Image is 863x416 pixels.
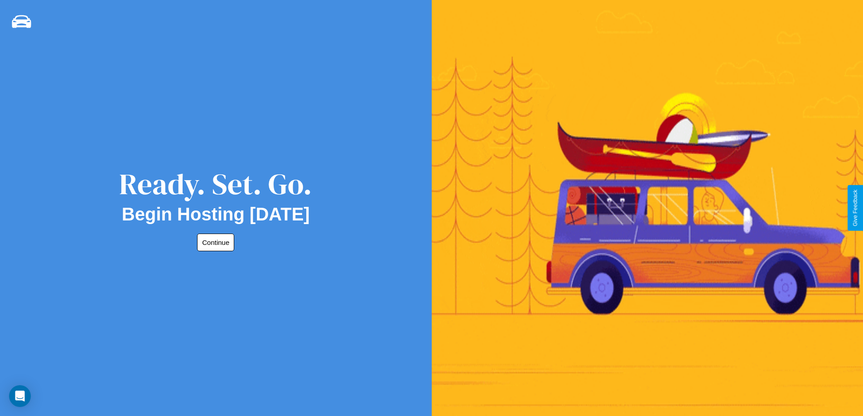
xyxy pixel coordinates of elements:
button: Continue [197,234,234,251]
div: Open Intercom Messenger [9,385,31,407]
div: Ready. Set. Go. [119,164,312,204]
h2: Begin Hosting [DATE] [122,204,310,225]
div: Give Feedback [852,190,858,226]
